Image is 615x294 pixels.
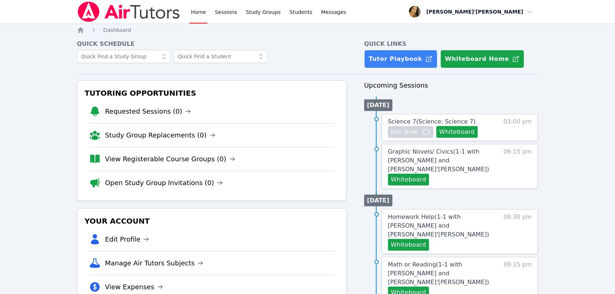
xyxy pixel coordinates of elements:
[105,234,150,245] a: Edit Profile
[174,50,268,63] input: Quick Find a Student
[83,214,340,228] h3: Your Account
[388,213,496,239] a: Homework Help(1-1 with [PERSON_NAME] and [PERSON_NAME]'[PERSON_NAME])
[103,26,131,34] a: Dashboard
[364,40,538,48] h4: Quick Links
[504,213,532,251] span: 08:30 pm
[388,147,496,174] a: Graphic Novels/ Civics(1-1 with [PERSON_NAME] and [PERSON_NAME]'[PERSON_NAME])
[388,126,434,138] button: Join Now
[388,239,430,251] button: Whiteboard
[441,50,524,68] button: Whiteboard Home
[388,148,489,173] span: Graphic Novels/ Civics ( 1-1 with [PERSON_NAME] and [PERSON_NAME]'[PERSON_NAME] )
[391,128,417,136] span: Join Now
[437,126,478,138] button: Whiteboard
[77,1,181,22] img: Air Tutors
[388,260,496,287] a: Math or Reading(1-1 with [PERSON_NAME] and [PERSON_NAME]'[PERSON_NAME])
[388,118,476,125] span: Science 7 ( Science: Science 7 )
[364,195,393,206] li: [DATE]
[388,213,489,238] span: Homework Help ( 1-1 with [PERSON_NAME] and [PERSON_NAME]'[PERSON_NAME] )
[105,106,191,117] a: Requested Sessions (0)
[103,27,131,33] span: Dashboard
[105,130,216,140] a: Study Group Replacements (0)
[388,117,476,126] a: Science 7(Science: Science 7)
[388,261,489,286] span: Math or Reading ( 1-1 with [PERSON_NAME] and [PERSON_NAME]'[PERSON_NAME] )
[364,99,393,111] li: [DATE]
[388,174,430,185] button: Whiteboard
[105,258,204,268] a: Manage Air Tutors Subjects
[77,50,171,63] input: Quick Find a Study Group
[77,40,347,48] h4: Quick Schedule
[83,87,340,100] h3: Tutoring Opportunities
[504,147,532,185] span: 06:15 pm
[105,154,235,164] a: View Registerable Course Groups (0)
[364,50,438,68] a: Tutor Playbook
[321,8,346,16] span: Messages
[364,80,538,91] h3: Upcoming Sessions
[105,178,223,188] a: Open Study Group Invitations (0)
[504,117,532,138] span: 03:00 pm
[105,282,163,292] a: View Expenses
[77,26,538,34] nav: Breadcrumb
